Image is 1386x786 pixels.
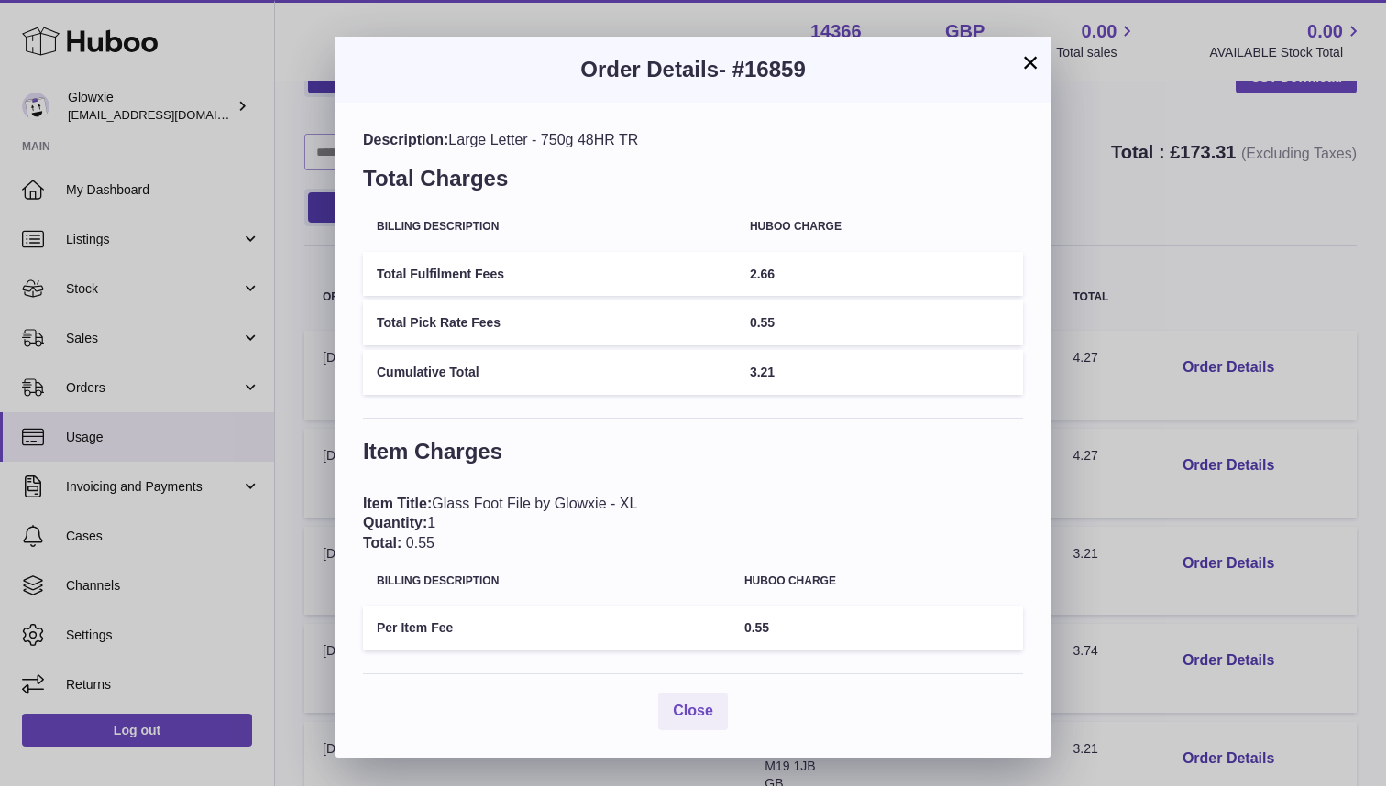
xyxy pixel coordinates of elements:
[363,535,401,551] span: Total:
[363,494,1023,553] div: Glass Foot File by Glowxie - XL 1
[363,300,736,345] td: Total Pick Rate Fees
[363,55,1023,84] h3: Order Details
[406,535,434,551] span: 0.55
[363,164,1023,202] h3: Total Charges
[736,207,1023,246] th: Huboo charge
[750,267,775,281] span: 2.66
[363,207,736,246] th: Billing Description
[363,252,736,297] td: Total Fulfilment Fees
[363,130,1023,150] div: Large Letter - 750g 48HR TR
[363,350,736,395] td: Cumulative Total
[363,496,432,511] span: Item Title:
[363,132,448,147] span: Description:
[750,365,775,379] span: 3.21
[363,515,427,530] span: Quantity:
[731,562,1023,601] th: Huboo charge
[744,620,769,635] span: 0.55
[658,693,728,730] button: Close
[363,437,1023,475] h3: Item Charges
[1019,51,1041,73] button: ×
[750,315,775,330] span: 0.55
[363,562,731,601] th: Billing Description
[719,57,806,82] span: - #16859
[673,703,713,718] span: Close
[363,606,731,650] td: Per Item Fee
